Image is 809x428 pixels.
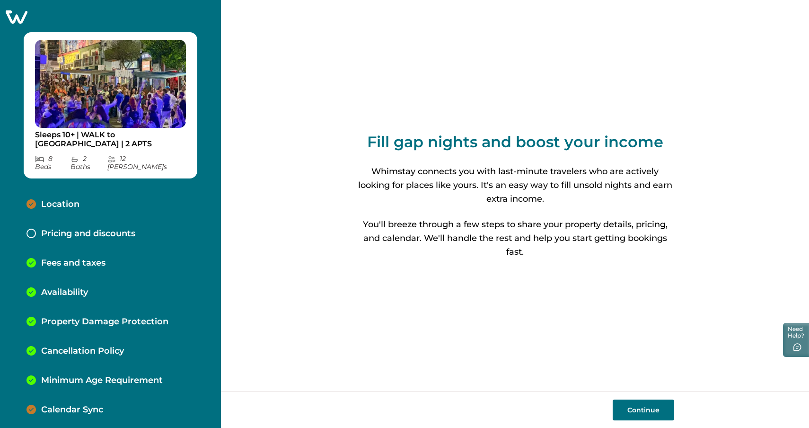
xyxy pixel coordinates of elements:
[35,40,186,128] img: propertyImage_Sleeps 10+ | WALK to La Placita & Beach | 2 APTS
[41,346,124,357] p: Cancellation Policy
[41,287,88,298] p: Availability
[107,155,186,171] p: 12 [PERSON_NAME] s
[35,130,186,149] p: Sleeps 10+ | WALK to [GEOGRAPHIC_DATA] | 2 APTS
[41,229,135,239] p: Pricing and discounts
[356,218,674,259] p: You'll breeze through a few steps to share your property details, pricing, and calendar. We'll ha...
[41,199,79,210] p: Location
[367,133,663,152] p: Fill gap nights and boost your income
[41,317,168,327] p: Property Damage Protection
[613,400,674,420] button: Continue
[35,155,70,171] p: 8 Bed s
[41,258,106,268] p: Fees and taxes
[41,405,103,415] p: Calendar Sync
[41,375,163,386] p: Minimum Age Requirement
[356,165,674,206] p: Whimstay connects you with last-minute travelers who are actively looking for places like yours. ...
[70,155,107,171] p: 2 Bath s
